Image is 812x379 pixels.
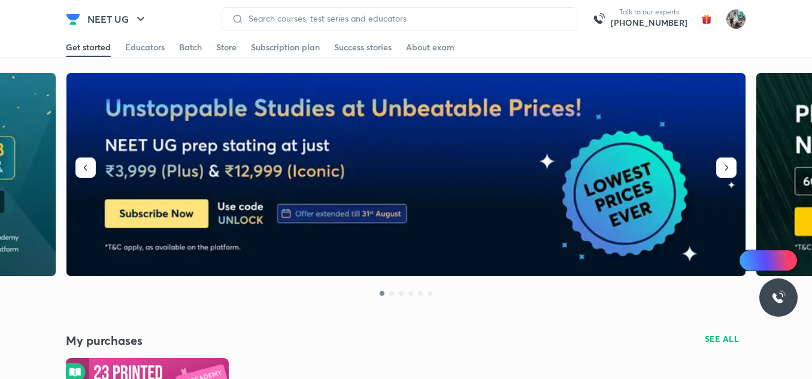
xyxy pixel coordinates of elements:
[705,335,740,343] span: SEE ALL
[771,290,786,305] img: ttu
[698,329,747,348] button: SEE ALL
[611,7,687,17] p: Talk to our experts
[66,38,111,57] a: Get started
[125,38,165,57] a: Educators
[406,38,455,57] a: About exam
[66,41,111,53] div: Get started
[746,256,756,265] img: Icon
[125,41,165,53] div: Educators
[244,14,567,23] input: Search courses, test series and educators
[179,41,202,53] div: Batch
[179,38,202,57] a: Batch
[739,250,798,271] a: Ai Doubts
[406,41,455,53] div: About exam
[216,41,237,53] div: Store
[251,38,320,57] a: Subscription plan
[726,9,746,29] img: Umar Parsuwale
[66,12,80,26] img: Company Logo
[334,38,392,57] a: Success stories
[697,10,716,29] img: avatar
[587,7,611,31] img: call-us
[66,333,406,348] h4: My purchases
[80,7,155,31] button: NEET UG
[216,38,237,57] a: Store
[611,17,687,29] a: [PHONE_NUMBER]
[251,41,320,53] div: Subscription plan
[334,41,392,53] div: Success stories
[759,256,790,265] span: Ai Doubts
